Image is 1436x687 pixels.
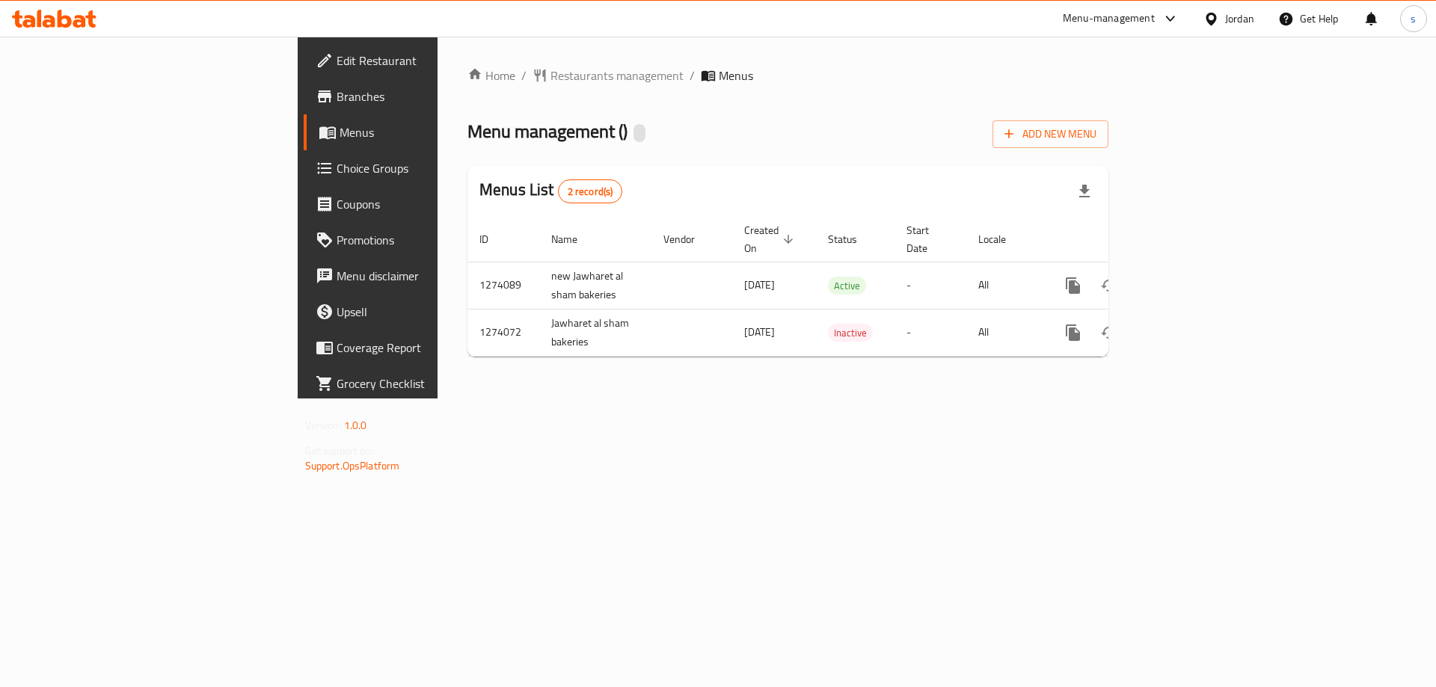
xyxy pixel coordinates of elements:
[1043,217,1211,262] th: Actions
[539,309,651,356] td: Jawharet al sham bakeries
[467,114,628,148] span: Menu management ( )
[305,416,342,435] span: Version:
[304,366,538,401] a: Grocery Checklist
[744,322,775,342] span: [DATE]
[1225,10,1254,27] div: Jordan
[1063,10,1155,28] div: Menu-management
[895,262,966,309] td: -
[467,217,1211,357] table: enhanced table
[304,186,538,222] a: Coupons
[828,324,873,342] div: Inactive
[895,309,966,356] td: -
[1055,268,1091,304] button: more
[337,375,526,392] span: Grocery Checklist
[304,150,538,186] a: Choice Groups
[337,303,526,321] span: Upsell
[337,87,526,105] span: Branches
[828,230,877,248] span: Status
[479,230,508,248] span: ID
[539,262,651,309] td: new Jawharet al sham bakeries
[744,275,775,295] span: [DATE]
[337,231,526,249] span: Promotions
[304,222,538,258] a: Promotions
[1004,125,1096,144] span: Add New Menu
[304,78,538,114] a: Branches
[550,67,684,84] span: Restaurants management
[1091,315,1127,351] button: Change Status
[966,262,1043,309] td: All
[1055,315,1091,351] button: more
[1411,10,1416,27] span: s
[337,339,526,357] span: Coverage Report
[719,67,753,84] span: Menus
[663,230,714,248] span: Vendor
[1091,268,1127,304] button: Change Status
[304,258,538,294] a: Menu disclaimer
[467,67,1108,84] nav: breadcrumb
[304,330,538,366] a: Coverage Report
[304,43,538,78] a: Edit Restaurant
[978,230,1025,248] span: Locale
[337,52,526,70] span: Edit Restaurant
[1067,173,1102,209] div: Export file
[551,230,597,248] span: Name
[992,120,1108,148] button: Add New Menu
[828,277,866,295] span: Active
[533,67,684,84] a: Restaurants management
[337,267,526,285] span: Menu disclaimer
[340,123,526,141] span: Menus
[906,221,948,257] span: Start Date
[337,195,526,213] span: Coupons
[966,309,1043,356] td: All
[559,185,622,199] span: 2 record(s)
[744,221,798,257] span: Created On
[304,114,538,150] a: Menus
[305,441,374,460] span: Get support on:
[828,324,873,342] span: Inactive
[558,179,623,203] div: Total records count
[344,416,367,435] span: 1.0.0
[828,277,866,295] div: Active
[305,456,400,475] a: Support.OpsPlatform
[479,179,622,203] h2: Menus List
[690,67,695,84] li: /
[337,159,526,177] span: Choice Groups
[304,294,538,330] a: Upsell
